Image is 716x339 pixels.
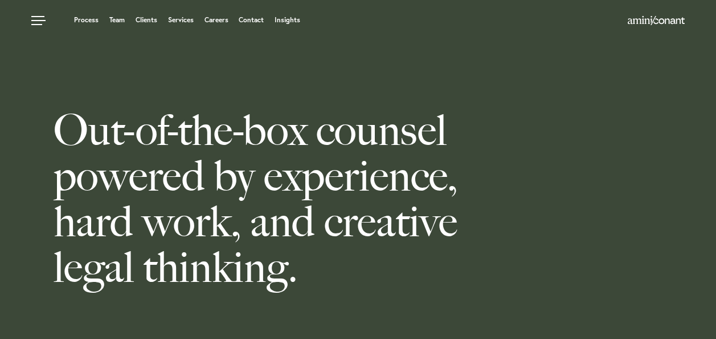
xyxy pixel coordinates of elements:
[275,17,300,23] a: Insights
[109,17,125,23] a: Team
[136,17,157,23] a: Clients
[628,17,685,26] a: Home
[204,17,228,23] a: Careers
[239,17,264,23] a: Contact
[168,17,194,23] a: Services
[74,17,99,23] a: Process
[628,16,685,25] img: Amini & Conant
